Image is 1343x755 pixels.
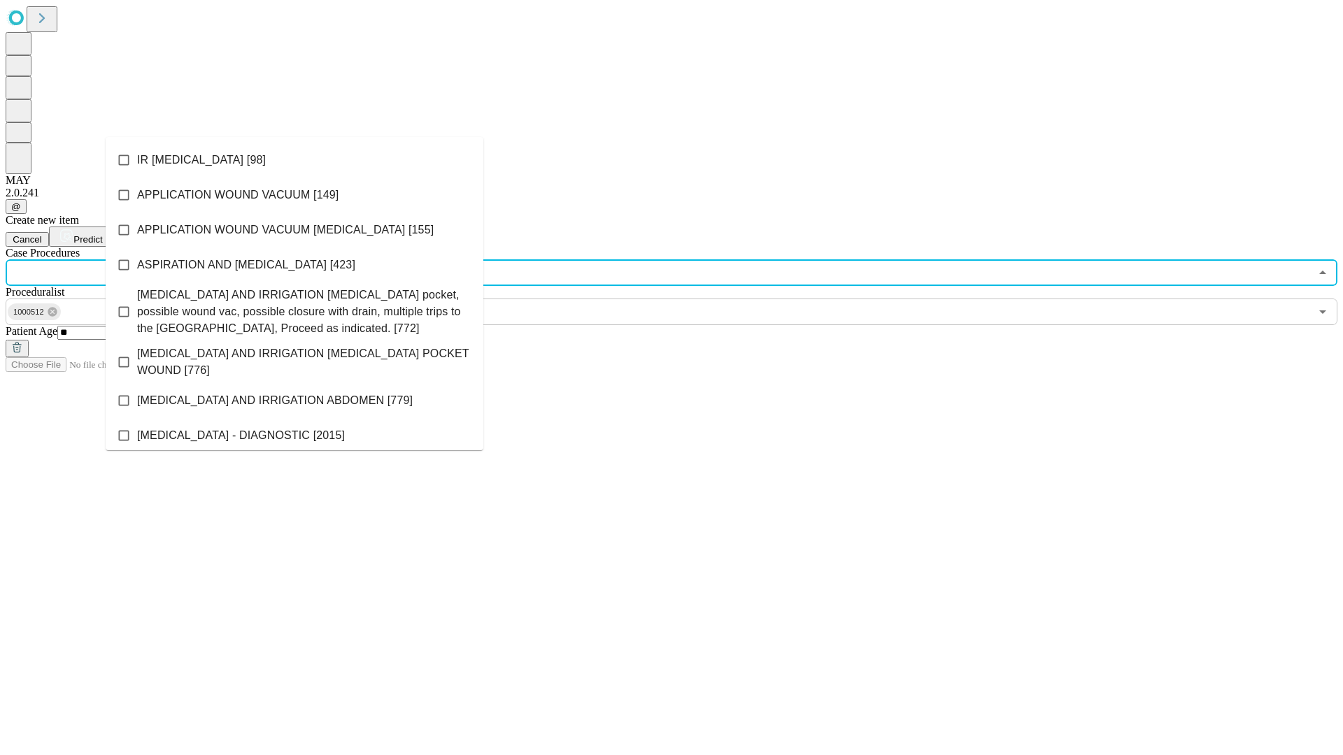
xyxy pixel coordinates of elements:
span: Create new item [6,214,79,226]
span: APPLICATION WOUND VACUUM [149] [137,187,339,203]
span: 1000512 [8,304,50,320]
span: [MEDICAL_DATA] - DIAGNOSTIC [2015] [137,427,345,444]
span: Scheduled Procedure [6,247,80,259]
span: Proceduralist [6,286,64,298]
div: 2.0.241 [6,187,1337,199]
span: [MEDICAL_DATA] AND IRRIGATION [MEDICAL_DATA] POCKET WOUND [776] [137,345,472,379]
button: @ [6,199,27,214]
button: Predict [49,226,113,247]
button: Close [1313,263,1333,282]
span: APPLICATION WOUND VACUUM [MEDICAL_DATA] [155] [137,222,434,238]
span: [MEDICAL_DATA] AND IRRIGATION ABDOMEN [779] [137,392,413,409]
button: Open [1313,302,1333,322]
button: Cancel [6,232,49,247]
span: ASPIRATION AND [MEDICAL_DATA] [423] [137,257,355,273]
div: MAY [6,174,1337,187]
span: Cancel [13,234,42,245]
span: IR [MEDICAL_DATA] [98] [137,152,266,168]
div: 1000512 [8,303,61,320]
span: Predict [73,234,102,245]
span: @ [11,201,21,212]
span: Patient Age [6,325,57,337]
span: [MEDICAL_DATA] AND IRRIGATION [MEDICAL_DATA] pocket, possible wound vac, possible closure with dr... [137,287,472,337]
